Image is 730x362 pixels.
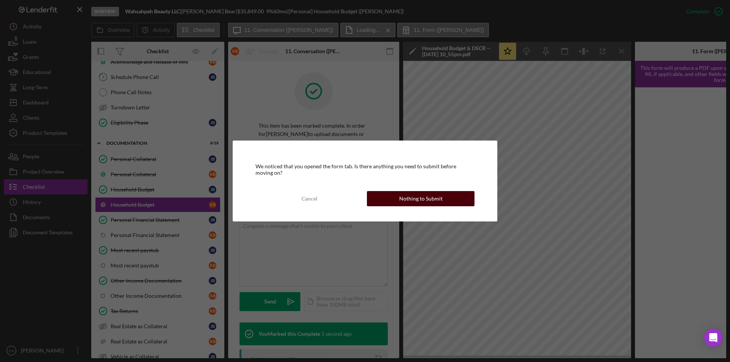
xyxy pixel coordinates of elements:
[704,329,722,347] div: Open Intercom Messenger
[302,191,317,206] div: Cancel
[399,191,443,206] div: Nothing to Submit
[255,191,363,206] button: Cancel
[255,163,474,175] div: We noticed that you opened the form tab. Is there anything you need to submit before moving on?
[367,191,474,206] button: Nothing to Submit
